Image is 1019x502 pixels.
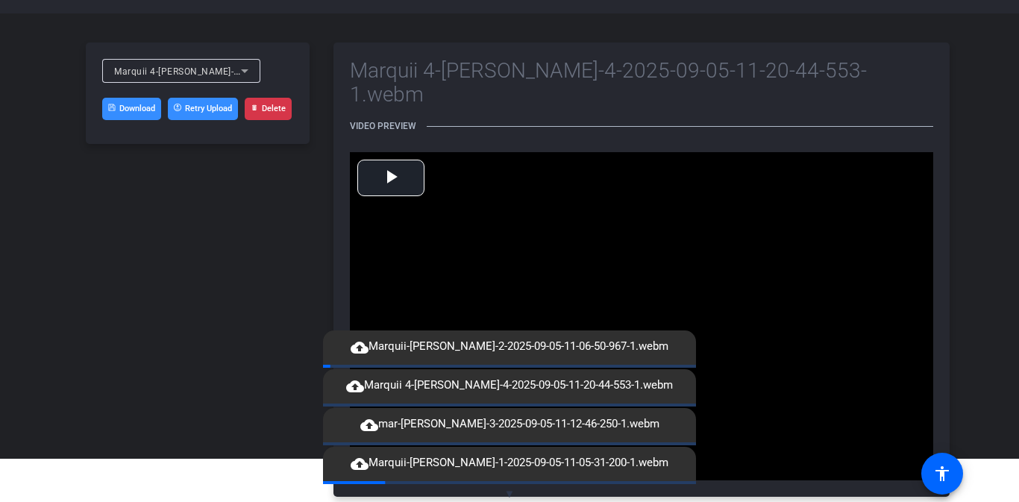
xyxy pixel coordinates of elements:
button: Delete [245,98,292,120]
span: ▼ [504,487,515,501]
div: Video Player [350,152,933,480]
mat-icon: cloud_upload [351,455,369,473]
span: Marquii-[PERSON_NAME]-1-2025-09-05-11-05-31-200-1.webm [343,454,676,472]
button: Retry Upload [168,98,238,120]
a: Download [102,98,161,120]
mat-icon: cloud_upload [346,377,364,395]
button: Play Video [357,160,424,196]
h3: Video Preview [350,121,933,131]
span: Marquii 4-[PERSON_NAME]-4-2025-09-05-11-20-44-553-1.webm [339,377,680,395]
mat-icon: accessibility [933,465,951,483]
mat-icon: cloud_upload [351,339,369,357]
h2: Marquii 4-[PERSON_NAME]-4-2025-09-05-11-20-44-553-1.webm [350,59,933,107]
span: Marquii-[PERSON_NAME]-2-2025-09-05-11-06-50-967-1.webm [343,338,676,356]
span: mar-[PERSON_NAME]-3-2025-09-05-11-12-46-250-1.webm [353,415,667,433]
mat-icon: cloud_upload [360,416,378,434]
span: Marquii 4-[PERSON_NAME]-4-2025-09-05-11-20-44-553-1.webm [114,65,389,77]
